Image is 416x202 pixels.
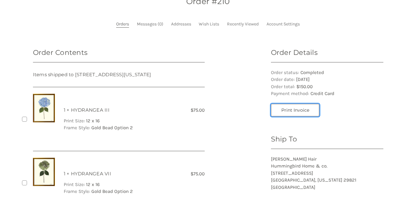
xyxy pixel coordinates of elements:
[64,188,205,195] dd: Gold Bead Option 2
[64,117,205,125] dd: 12 x 16
[33,94,55,122] img: HYDRANGEA III
[64,181,205,188] dd: 12 x 16
[171,21,191,27] a: Addresses
[227,21,259,27] a: Recently Viewed
[137,21,163,27] a: Messages (0)
[64,188,90,195] dt: Frame Style:
[33,158,55,186] img: HYDRANGEA VII
[271,69,299,76] dt: Order status:
[191,170,205,178] span: $75.00
[64,117,85,125] dt: Print Size:
[271,156,383,163] li: [PERSON_NAME] Hair
[64,124,205,131] dd: Gold Bead Option 2
[271,76,294,83] dt: Order date:
[271,104,320,116] button: Print Invoice
[64,124,90,131] dt: Frame Style:
[199,21,219,27] a: Wish Lists
[271,177,383,184] li: [GEOGRAPHIC_DATA], [US_STATE] 29821
[271,47,383,62] h3: Order Details
[271,134,383,149] h3: Ship To
[271,90,309,97] dt: Payment method:
[271,90,383,97] dd: Credit Card
[271,76,383,83] dd: [DATE]
[33,71,205,78] h5: Items shipped to [STREET_ADDRESS][US_STATE]
[271,170,383,177] li: [STREET_ADDRESS]
[33,47,205,62] h3: Order Contents
[271,83,383,90] dd: $150.00
[271,184,383,191] li: [GEOGRAPHIC_DATA]
[267,21,300,27] a: Account Settings
[271,83,295,90] dt: Order total:
[271,162,383,170] li: Hummingbird Home & co.
[191,107,205,114] span: $75.00
[64,181,85,188] dt: Print Size:
[64,170,205,178] h5: 1 × HYDRANGEA VII
[64,107,205,114] h5: 1 × HYDRANGEA III
[271,69,383,76] dd: Completed
[116,21,129,27] a: Orders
